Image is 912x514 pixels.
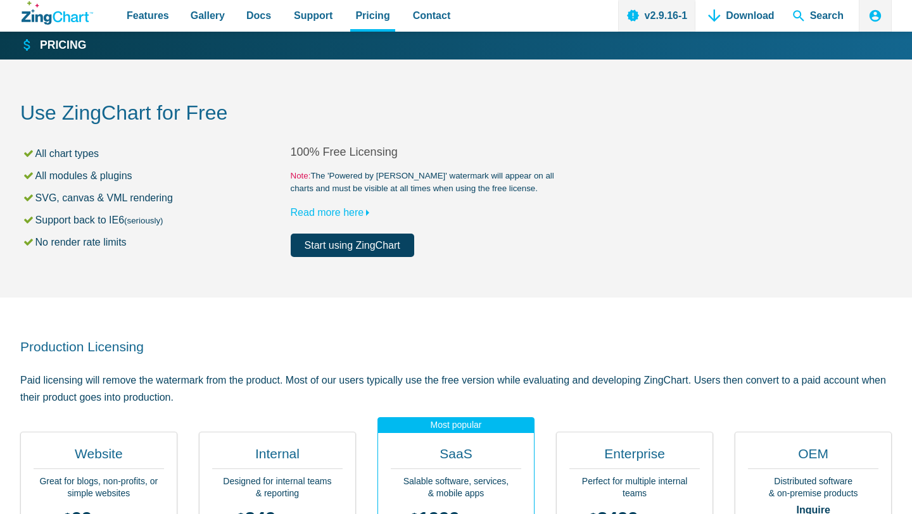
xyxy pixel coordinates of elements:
p: Salable software, services, & mobile apps [391,475,521,500]
li: Support back to IE6 [22,211,291,229]
h2: 100% Free Licensing [291,145,561,160]
h2: OEM [748,445,878,469]
p: Distributed software & on-premise products [748,475,878,500]
p: Great for blogs, non-profits, or simple websites [34,475,164,500]
h2: Use ZingChart for Free [20,100,892,128]
h2: Enterprise [569,445,700,469]
a: ZingChart Logo. Click to return to the homepage [22,1,93,25]
span: Support [294,7,332,24]
h2: Internal [212,445,343,469]
p: Perfect for multiple internal teams [569,475,700,500]
h2: SaaS [391,445,521,469]
a: Read more here [291,207,376,218]
h2: Production Licensing [20,338,892,355]
a: Start using ZingChart [291,234,414,257]
li: SVG, canvas & VML rendering [22,189,291,206]
p: Designed for internal teams & reporting [212,475,343,500]
small: (seriously) [124,216,163,225]
li: No render rate limits [22,234,291,251]
li: All modules & plugins [22,167,291,184]
a: Pricing [22,38,86,53]
small: The 'Powered by [PERSON_NAME]' watermark will appear on all charts and must be visible at all tim... [291,170,561,195]
span: Pricing [355,7,389,24]
span: Note: [291,171,311,180]
li: All chart types [22,145,291,162]
span: Features [127,7,169,24]
h2: Website [34,445,164,469]
strong: Pricing [40,40,86,51]
span: Docs [246,7,271,24]
p: Paid licensing will remove the watermark from the product. Most of our users typically use the fr... [20,372,892,406]
span: Gallery [191,7,225,24]
span: Contact [413,7,451,24]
